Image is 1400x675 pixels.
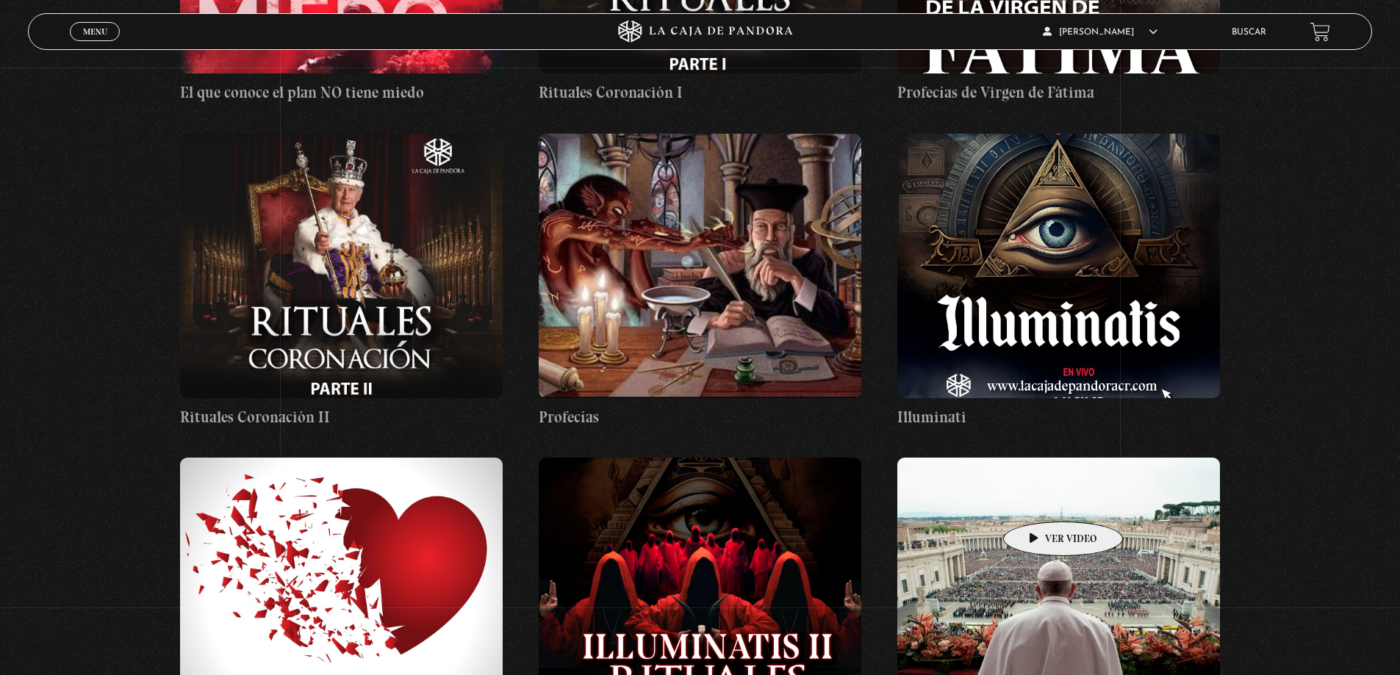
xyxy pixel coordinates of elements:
h4: El que conoce el plan NO tiene miedo [180,81,503,104]
h4: Profecías [539,405,861,429]
h4: Illuminati [897,405,1220,429]
span: [PERSON_NAME] [1043,28,1157,37]
span: Cerrar [78,40,112,50]
a: Buscar [1232,28,1266,37]
h4: Rituales Coronación I [539,81,861,104]
a: Rituales Coronación II [180,134,503,429]
h4: Profecías de Virgen de Fátima [897,81,1220,104]
span: Menu [83,27,107,36]
h4: Rituales Coronación II [180,405,503,429]
a: Illuminati [897,134,1220,429]
a: Profecías [539,134,861,429]
a: View your shopping cart [1310,22,1330,42]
